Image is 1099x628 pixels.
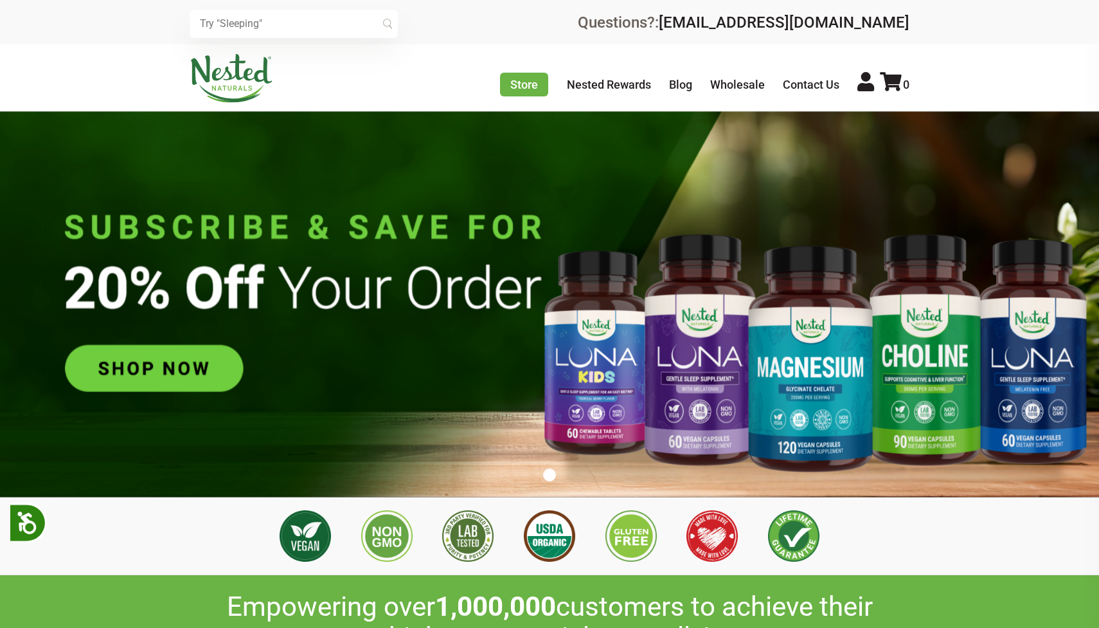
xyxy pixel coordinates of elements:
a: Store [500,73,548,96]
input: Try "Sleeping" [190,10,398,38]
img: 3rd Party Lab Tested [442,510,494,562]
a: Contact Us [783,78,839,91]
span: 0 [903,78,909,91]
a: 0 [880,78,909,91]
img: Nested Naturals [190,54,273,103]
img: USDA Organic [524,510,575,562]
img: Made with Love [686,510,738,562]
span: 1,000,000 [435,591,556,622]
div: Questions?: [578,15,909,30]
img: Lifetime Guarantee [768,510,819,562]
a: [EMAIL_ADDRESS][DOMAIN_NAME] [659,13,909,31]
a: Blog [669,78,692,91]
img: Vegan [280,510,331,562]
img: Non GMO [361,510,413,562]
a: Wholesale [710,78,765,91]
img: Gluten Free [605,510,657,562]
button: 1 of 1 [543,469,556,481]
a: Nested Rewards [567,78,651,91]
